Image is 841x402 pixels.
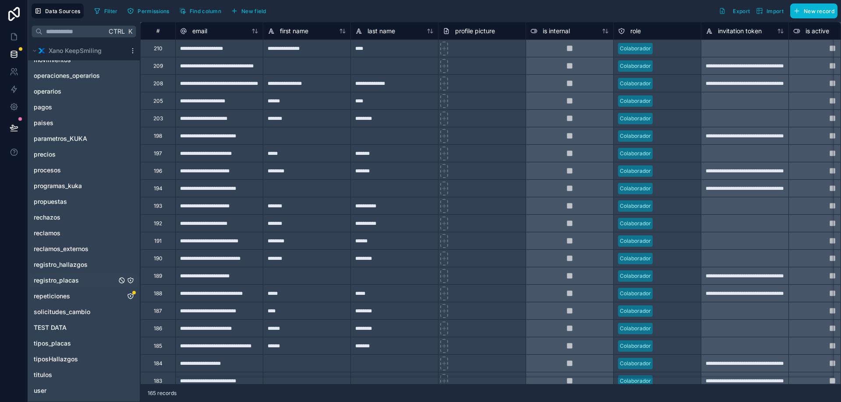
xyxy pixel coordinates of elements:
div: Colaborador [620,325,651,332]
a: New record [787,3,837,18]
button: Export [716,3,753,18]
span: is active [806,27,829,35]
div: 210 [154,45,163,52]
span: is internal [543,27,570,35]
div: Colaborador [620,307,651,315]
span: Ctrl [108,26,126,37]
button: New field [228,4,269,17]
button: Import [753,3,787,18]
button: New record [790,3,837,18]
span: K [127,28,133,35]
span: 165 records [148,390,177,397]
div: 188 [154,290,162,297]
span: profile picture [455,27,495,35]
button: Find column [176,4,224,17]
span: Import [767,8,784,14]
span: Export [733,8,750,14]
div: Colaborador [620,220,651,227]
div: 190 [154,255,163,262]
div: 192 [154,220,162,227]
span: Data Sources [45,8,81,14]
span: Find column [190,8,221,14]
span: Filter [104,8,118,14]
div: 209 [153,63,163,70]
span: role [630,27,641,35]
div: 196 [154,168,162,175]
span: first name [280,27,308,35]
div: Colaborador [620,185,651,192]
div: Colaborador [620,202,651,210]
div: Colaborador [620,272,651,280]
div: 193 [154,203,162,210]
div: 185 [154,343,162,350]
div: Colaborador [620,45,651,52]
div: Colaborador [620,167,651,175]
a: Permissions [124,4,176,17]
span: invitation token [718,27,762,35]
div: 189 [154,273,162,280]
span: last name [367,27,395,35]
div: Colaborador [620,255,651,262]
button: Data Sources [32,3,84,18]
div: 198 [154,133,162,140]
div: 187 [154,308,162,315]
button: Permissions [124,4,172,17]
div: 184 [154,360,163,367]
div: Colaborador [620,115,651,122]
div: Colaborador [620,132,651,140]
div: 191 [154,238,162,245]
div: 197 [154,150,162,157]
button: Filter [91,4,121,17]
div: 203 [153,115,163,122]
div: 186 [154,325,162,332]
div: Colaborador [620,97,651,105]
span: New field [241,8,266,14]
span: Permissions [138,8,169,14]
span: New record [804,8,834,14]
span: email [192,27,207,35]
div: Colaborador [620,377,651,385]
div: Colaborador [620,150,651,157]
div: # [147,28,169,34]
div: Colaborador [620,360,651,367]
div: Colaborador [620,62,651,70]
div: 194 [154,185,163,192]
div: Colaborador [620,237,651,245]
div: Colaborador [620,342,651,350]
div: 205 [153,98,163,105]
div: 183 [154,378,162,385]
div: 208 [153,80,163,87]
div: Colaborador [620,80,651,87]
div: Colaborador [620,290,651,297]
